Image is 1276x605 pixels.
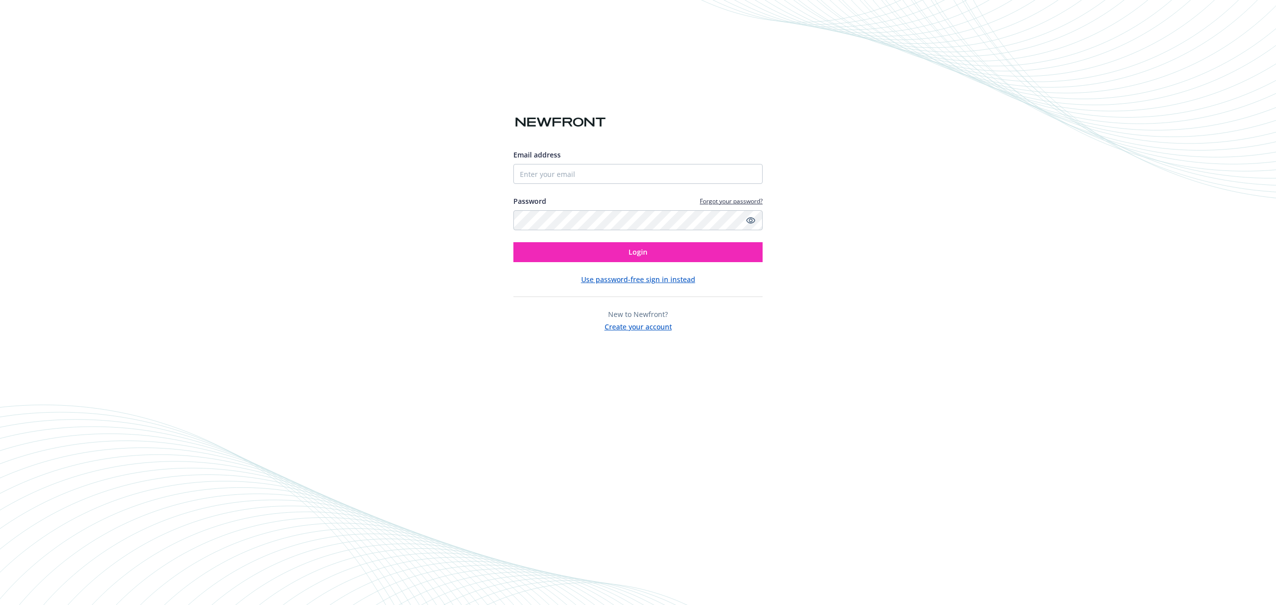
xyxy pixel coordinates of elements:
span: Login [629,247,647,257]
label: Password [513,196,546,206]
button: Create your account [605,319,672,332]
span: Email address [513,150,561,159]
a: Show password [745,214,757,226]
img: Newfront logo [513,114,608,131]
input: Enter your email [513,164,763,184]
span: New to Newfront? [608,309,668,319]
button: Use password-free sign in instead [581,274,695,285]
button: Login [513,242,763,262]
a: Forgot your password? [700,197,763,205]
input: Enter your password [513,210,763,230]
